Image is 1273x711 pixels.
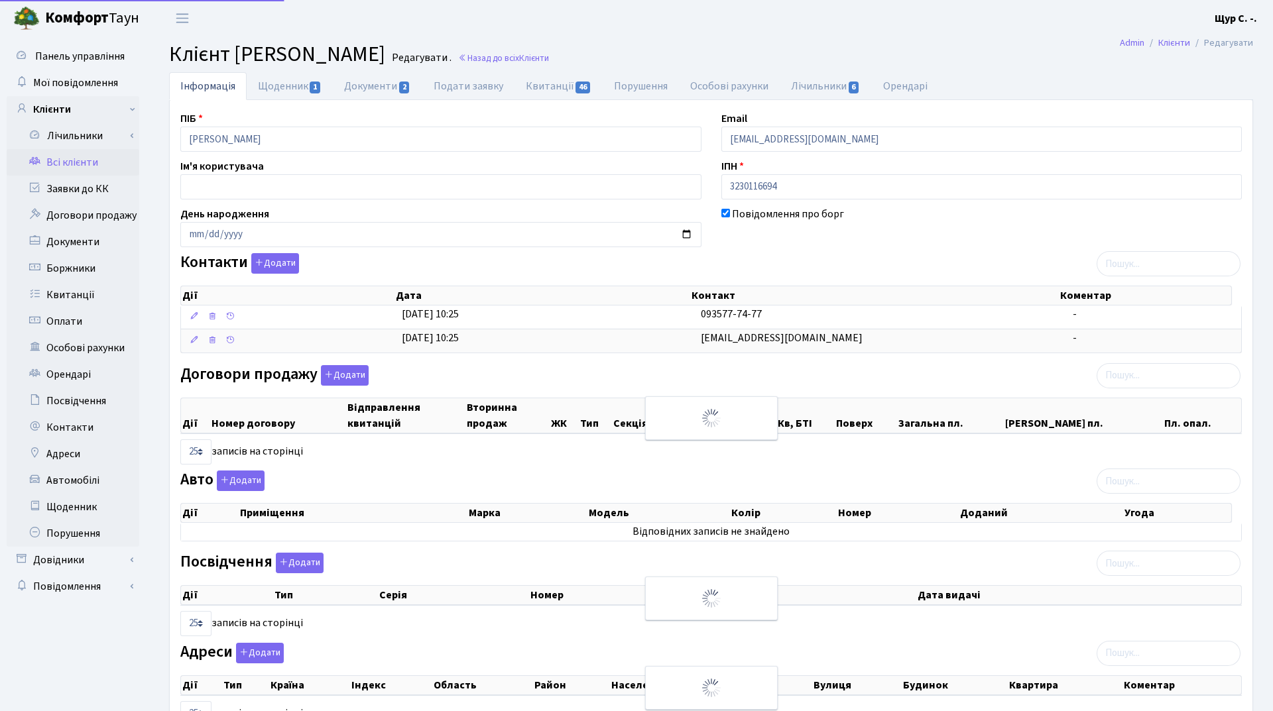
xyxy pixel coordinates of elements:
[45,7,109,28] b: Комфорт
[399,82,410,93] span: 2
[7,441,139,467] a: Адреси
[1073,331,1077,345] span: -
[519,52,549,64] span: Клієнти
[701,408,722,429] img: Обробка...
[181,286,394,305] th: Дії
[251,253,299,274] button: Контакти
[7,176,139,202] a: Заявки до КК
[465,398,549,433] th: Вторинна продаж
[180,439,303,465] label: записів на сторінці
[236,643,284,663] button: Адреси
[1122,676,1241,694] th: Коментар
[321,365,369,386] button: Договори продажу
[610,676,813,694] th: Населений пункт
[180,611,212,636] select: записів на сторінці
[701,331,863,345] span: [EMAIL_ADDRESS][DOMAIN_NAME]
[7,308,139,335] a: Оплати
[1097,363,1241,388] input: Пошук...
[902,676,1007,694] th: Будинок
[1097,251,1241,276] input: Пошук...
[849,82,859,93] span: 6
[7,96,139,123] a: Клієнти
[45,7,139,30] span: Таун
[180,111,203,127] label: ПІБ
[13,5,40,32] img: logo.png
[233,640,284,663] a: Додати
[247,72,333,100] a: Щоденник
[721,111,747,127] label: Email
[458,52,549,64] a: Назад до всіхКлієнти
[701,588,722,609] img: Обробка...
[181,586,273,604] th: Дії
[1120,36,1144,50] a: Admin
[529,586,706,604] th: Номер
[7,70,139,96] a: Мої повідомлення
[1008,676,1122,694] th: Квартира
[603,72,679,100] a: Порушення
[730,504,837,522] th: Колір
[1190,36,1253,50] li: Редагувати
[181,523,1241,541] td: Відповідних записів не знайдено
[181,676,222,694] th: Дії
[210,398,346,433] th: Номер договору
[180,365,369,386] label: Договори продажу
[959,504,1124,522] th: Доданий
[7,255,139,282] a: Боржники
[15,123,139,149] a: Лічильники
[318,362,369,386] a: Додати
[402,331,459,345] span: [DATE] 10:25
[180,553,324,573] label: Посвідчення
[706,586,916,604] th: Видано
[7,202,139,229] a: Договори продажу
[776,398,835,433] th: Кв, БТІ
[780,72,871,100] a: Лічильники
[169,39,385,70] span: Клієнт [PERSON_NAME]
[7,573,139,600] a: Повідомлення
[587,504,729,522] th: Модель
[346,398,465,433] th: Відправлення квитанцій
[169,72,247,100] a: Інформація
[812,676,902,694] th: Вулиця
[1097,468,1241,494] input: Пошук...
[897,398,1004,433] th: Загальна пл.
[276,553,324,573] button: Посвідчення
[7,229,139,255] a: Документи
[1123,504,1231,522] th: Угода
[1158,36,1190,50] a: Клієнти
[181,504,239,522] th: Дії
[690,286,1059,305] th: Контакт
[239,504,468,522] th: Приміщення
[402,307,459,321] span: [DATE] 10:25
[1163,398,1241,433] th: Пл. опал.
[350,676,432,694] th: Індекс
[7,149,139,176] a: Всі клієнти
[679,72,780,100] a: Особові рахунки
[872,72,939,100] a: Орендарі
[217,470,265,491] button: Авто
[550,398,579,433] th: ЖК
[35,49,125,64] span: Панель управління
[1073,307,1077,321] span: -
[1100,29,1273,57] nav: breadcrumb
[837,504,959,522] th: Номер
[1215,11,1257,27] a: Щур С. -.
[7,282,139,308] a: Квитанції
[180,206,269,222] label: День народження
[7,335,139,361] a: Особові рахунки
[1097,551,1241,576] input: Пошук...
[389,52,452,64] small: Редагувати .
[1097,641,1241,666] input: Пошук...
[835,398,896,433] th: Поверх
[181,398,210,433] th: Дії
[180,611,303,636] label: записів на сторінці
[701,307,762,321] span: 093577-74-77
[422,72,515,100] a: Подати заявку
[180,643,284,663] label: Адреси
[467,504,587,522] th: Марка
[269,676,350,694] th: Країна
[180,439,212,465] select: записів на сторінці
[7,414,139,441] a: Контакти
[1215,11,1257,26] b: Щур С. -.
[701,677,722,698] img: Обробка...
[1059,286,1231,305] th: Коментар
